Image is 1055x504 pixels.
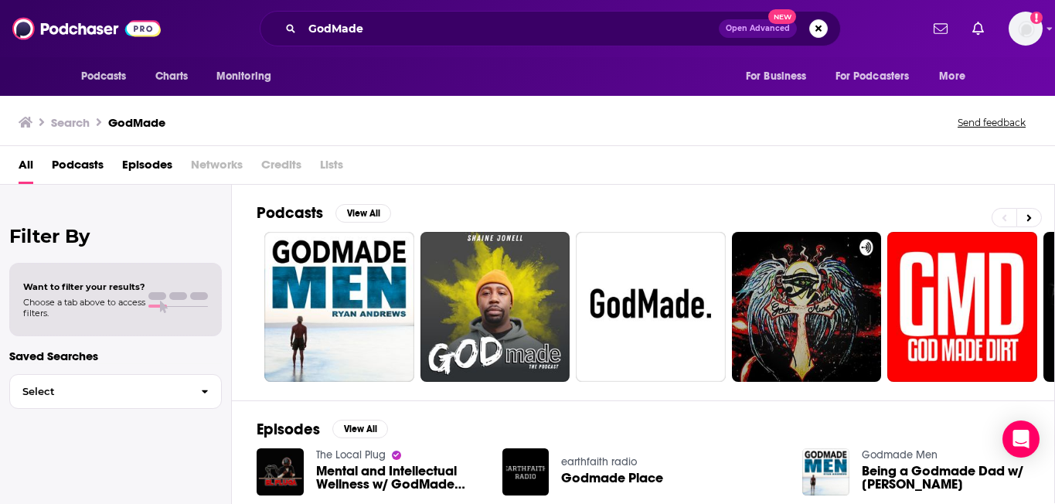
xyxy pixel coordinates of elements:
span: Charts [155,66,189,87]
span: Select [10,387,189,397]
button: open menu [70,62,147,91]
span: New [768,9,796,24]
h2: Filter By [9,225,222,247]
a: Being a Godmade Dad w/ Jesse Skinner [862,465,1029,491]
button: open menu [206,62,291,91]
a: PodcastsView All [257,203,391,223]
div: Open Intercom Messenger [1002,421,1040,458]
button: open menu [735,62,826,91]
span: Open Advanced [726,25,790,32]
span: Podcasts [81,66,127,87]
h2: Podcasts [257,203,323,223]
a: Charts [145,62,198,91]
div: Search podcasts, credits, & more... [260,11,841,46]
button: Open AdvancedNew [719,19,797,38]
button: Select [9,374,222,409]
a: Godmade Men [862,448,938,461]
a: earthfaith radio [561,455,637,468]
a: Show notifications dropdown [927,15,954,42]
a: Podcasts [52,152,104,184]
span: Logged in as lori.heiselman [1009,12,1043,46]
span: Choose a tab above to access filters. [23,297,145,318]
img: Being a Godmade Dad w/ Jesse Skinner [802,448,849,495]
a: EpisodesView All [257,420,388,439]
input: Search podcasts, credits, & more... [302,16,719,41]
button: View All [332,420,388,438]
img: Podchaser - Follow, Share and Rate Podcasts [12,14,161,43]
h3: Search [51,115,90,130]
span: For Podcasters [835,66,910,87]
span: Monitoring [216,66,271,87]
a: Show notifications dropdown [966,15,990,42]
a: Godmade Place [561,472,663,485]
button: Send feedback [953,116,1030,129]
button: open menu [928,62,985,91]
span: Networks [191,152,243,184]
h3: GodMade [108,115,165,130]
span: For Business [746,66,807,87]
span: Lists [320,152,343,184]
img: Godmade Place [502,448,550,495]
a: Mental and Intellectual Wellness w/ GodMade Legacy [316,465,484,491]
img: User Profile [1009,12,1043,46]
button: View All [335,204,391,223]
h2: Episodes [257,420,320,439]
svg: Add a profile image [1030,12,1043,24]
img: Mental and Intellectual Wellness w/ GodMade Legacy [257,448,304,495]
a: Episodes [122,152,172,184]
a: All [19,152,33,184]
span: Want to filter your results? [23,281,145,292]
button: open menu [825,62,932,91]
span: More [939,66,965,87]
span: Credits [261,152,301,184]
span: Being a Godmade Dad w/ [PERSON_NAME] [862,465,1029,491]
p: Saved Searches [9,349,222,363]
a: The Local Plug [316,448,386,461]
button: Show profile menu [1009,12,1043,46]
